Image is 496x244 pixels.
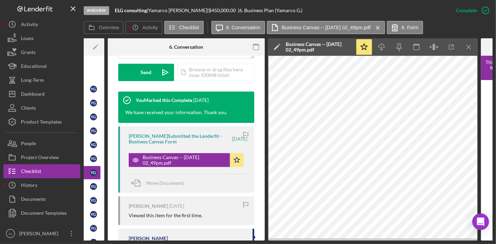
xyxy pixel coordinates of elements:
[90,225,97,232] div: Y G
[129,236,168,241] div: [PERSON_NAME]
[3,192,80,206] button: Documents
[21,164,41,180] div: Checklist
[84,21,123,34] button: Overview
[449,3,493,17] button: Complete
[129,153,244,167] button: Business Canvas -- [DATE] 02_49pm.pdf
[21,87,45,103] div: Dashboard
[90,100,97,107] div: Y G
[90,211,97,218] div: Y G
[3,45,80,59] button: Grants
[129,203,168,209] div: [PERSON_NAME]
[129,213,202,218] div: Viewed this item for the first time.
[193,97,209,103] time: 2025-07-30 20:36
[3,73,80,87] button: Long-Term
[3,227,80,241] button: AL[PERSON_NAME]
[148,8,209,13] div: Yamarco [PERSON_NAME] |
[3,150,80,164] button: Project Overview
[21,45,36,61] div: Grants
[21,59,47,75] div: Educational
[209,8,238,13] div: $450,000.00
[267,21,385,34] button: Business Canvas -- [DATE] 02_49pm.pdf
[115,7,147,13] b: ELG consulting
[3,17,80,31] button: Activity
[115,8,148,13] div: |
[211,21,265,34] button: 6. Conversation
[90,183,97,190] div: Y G
[129,133,231,144] div: [PERSON_NAME] Submitted the Lenderfit - Business Canvas Form
[118,64,174,81] button: Send
[146,180,185,186] span: Move Documents
[118,109,234,123] div: We have received your information. Thank you.
[21,31,33,47] div: Loans
[3,206,80,220] button: Document Templates
[21,206,67,222] div: Document Templates
[3,101,80,115] button: Clients
[90,141,97,148] div: Y G
[90,169,97,176] div: Y G
[179,25,199,30] label: Checklist
[164,21,204,34] button: Checklist
[21,17,38,33] div: Activity
[3,115,80,129] button: Product Templates
[141,64,152,81] div: Send
[238,8,302,13] div: | 6. Business Plan (Yamarco G.)
[17,227,63,242] div: [PERSON_NAME]
[90,86,97,93] div: Y G
[90,127,97,134] div: Y G
[21,115,62,131] div: Product Templates
[90,113,97,120] div: Y G
[21,73,44,89] div: Long-Term
[129,174,191,192] button: Move Documents
[286,41,352,53] div: Business Canvas -- [DATE] 02_49pm.pdf
[3,178,80,192] button: History
[169,203,184,209] time: 2025-02-27 19:27
[21,178,37,194] div: History
[3,164,80,178] button: Checklist
[3,87,80,101] button: Dashboard
[3,59,80,73] button: Educational
[21,101,36,117] div: Clients
[456,3,477,17] div: Complete
[226,25,261,30] label: 6. Conversation
[3,31,80,45] button: Loans
[143,155,226,166] div: Business Canvas -- [DATE] 02_49pm.pdf
[90,197,97,204] div: Y G
[84,6,109,15] div: In Review
[142,25,158,30] label: Activity
[99,25,119,30] label: Overview
[21,150,59,166] div: Project Overview
[282,25,371,30] label: Business Canvas -- [DATE] 02_49pm.pdf
[402,25,419,30] label: 6. Form
[90,155,97,162] div: Y G
[21,192,46,208] div: Documents
[387,21,423,34] button: 6. Form
[472,213,489,230] div: Open Intercom Messenger
[232,136,247,142] time: 2025-02-27 19:49
[136,97,192,103] div: You Marked this Complete
[170,44,203,50] div: 6. Conversation
[8,232,13,236] text: AL
[3,136,80,150] button: People
[21,136,36,152] div: People
[125,21,162,34] button: Activity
